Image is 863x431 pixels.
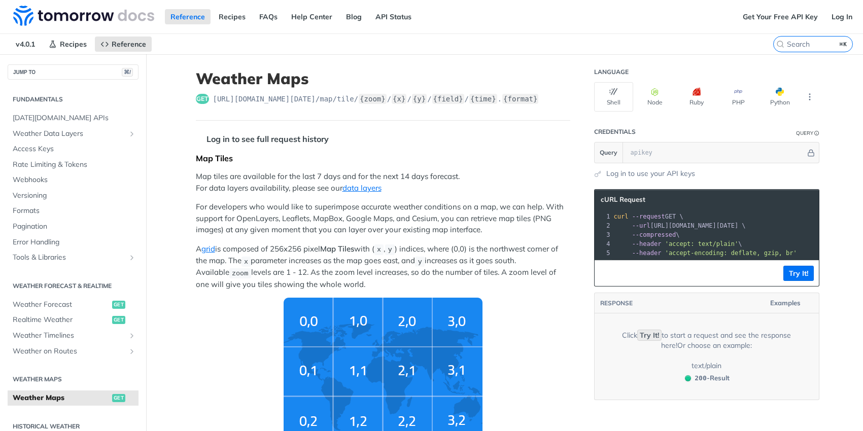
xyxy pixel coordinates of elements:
[8,390,139,406] a: Weather Mapsget
[377,246,381,254] span: x
[695,373,729,383] span: - Result
[637,330,662,341] code: Try It!
[8,219,139,234] a: Pagination
[10,37,41,52] span: v4.0.1
[469,94,497,104] label: {time}
[254,9,283,24] a: FAQs
[767,298,814,308] button: Examples
[8,95,139,104] h2: Fundamentals
[611,330,803,350] div: Click to start a request and see the response here! Or choose an example:
[695,374,706,382] span: 200
[594,128,636,136] div: Credentials
[632,213,665,220] span: --request
[112,316,125,324] span: get
[418,258,422,265] span: y
[8,281,139,291] h2: Weather Forecast & realtime
[692,361,721,371] div: text/plain
[502,94,538,104] label: {format}
[614,213,629,220] span: curl
[165,9,211,24] a: Reference
[196,201,570,236] p: For developers who would like to superimpose accurate weather conditions on a map, we can help. W...
[8,203,139,219] a: Formats
[614,231,680,238] span: \
[13,315,110,325] span: Realtime Weather
[597,195,657,205] button: cURL Request
[392,94,406,104] label: {x}
[8,422,139,431] h2: Historical Weather
[595,221,612,230] div: 2
[95,37,152,52] a: Reference
[796,129,813,137] div: Query
[595,142,623,163] button: Query
[826,9,858,24] a: Log In
[806,148,816,158] button: Hide
[13,144,136,154] span: Access Keys
[601,195,645,204] span: cURL Request
[286,9,338,24] a: Help Center
[719,82,758,112] button: PHP
[128,332,136,340] button: Show subpages for Weather Timelines
[8,235,139,250] a: Error Handling
[595,248,612,258] div: 5
[614,213,683,220] span: GET \
[600,266,614,281] button: Copy to clipboard
[8,111,139,126] a: [DATE][DOMAIN_NAME] APIs
[8,157,139,172] a: Rate Limiting & Tokens
[13,175,136,185] span: Webhooks
[13,6,154,26] img: Tomorrow.io Weather API Docs
[196,133,329,145] div: Log in to see full request history
[8,188,139,203] a: Versioning
[342,183,382,193] a: data layers
[13,113,136,123] span: [DATE][DOMAIN_NAME] APIs
[761,82,800,112] button: Python
[8,172,139,188] a: Webhooks
[196,243,570,290] p: A is composed of 256x256 pixel with ( , ) indices, where (0,0) is the northwest corner of the map...
[805,92,814,101] svg: More ellipsis
[13,222,136,232] span: Pagination
[196,69,570,88] h1: Weather Maps
[8,328,139,343] a: Weather TimelinesShow subpages for Weather Timelines
[232,269,248,277] span: zoom
[122,68,133,77] span: ⌘/
[770,298,801,308] span: Examples
[8,312,139,328] a: Realtime Weatherget
[8,126,139,141] a: Weather Data LayersShow subpages for Weather Data Layers
[614,240,742,247] span: \
[614,222,746,229] span: [URL][DOMAIN_NAME][DATE] \
[13,191,136,201] span: Versioning
[340,9,367,24] a: Blog
[43,37,92,52] a: Recipes
[112,394,125,402] span: get
[13,393,110,403] span: Weather Maps
[13,237,136,247] span: Error Handling
[606,168,695,179] a: Log in to use your API keys
[594,82,633,112] button: Shell
[632,222,650,229] span: --url
[632,240,662,247] span: --header
[677,82,716,112] button: Ruby
[320,244,354,254] strong: Map Tiles
[213,94,539,104] span: https://api.tomorrow.io/v4/map/tile/{zoom}/{x}/{y}/{field}/{time}.{format}
[13,206,136,216] span: Formats
[201,244,215,254] a: grid
[13,346,125,356] span: Weather on Routes
[600,298,633,308] button: RESPONSE
[13,300,110,310] span: Weather Forecast
[128,347,136,355] button: Show subpages for Weather on Routes
[128,254,136,262] button: Show subpages for Tools & Libraries
[595,230,612,239] div: 3
[600,148,617,157] span: Query
[802,89,817,104] button: More Languages
[13,160,136,170] span: Rate Limiting & Tokens
[13,253,125,263] span: Tools & Libraries
[8,141,139,157] a: Access Keys
[595,212,612,221] div: 1
[595,239,612,248] div: 4
[196,171,570,194] p: Map tiles are available for the last 7 days and for the next 14 days forecast. For data layers av...
[665,249,797,257] span: 'accept-encoding: deflate, gzip, br'
[776,40,784,48] svg: Search
[632,231,676,238] span: --compressed
[370,9,417,24] a: API Status
[213,9,251,24] a: Recipes
[783,266,814,281] button: Try It!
